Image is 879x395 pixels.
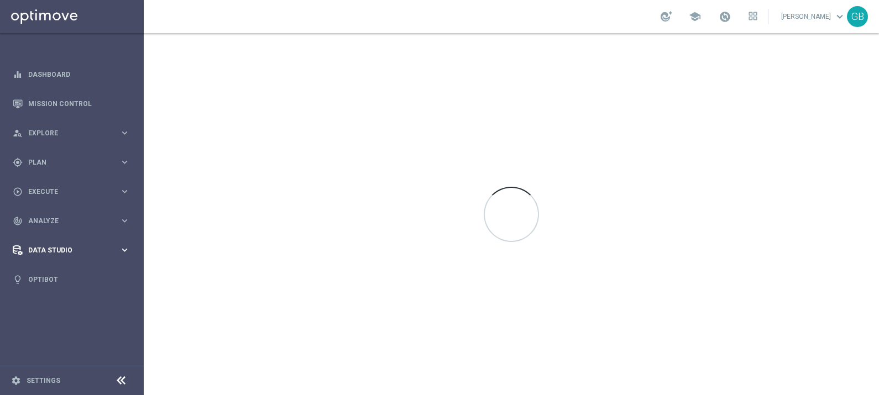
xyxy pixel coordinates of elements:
[119,157,130,167] i: keyboard_arrow_right
[689,10,701,23] span: school
[13,60,130,89] div: Dashboard
[13,275,23,285] i: lightbulb
[28,60,130,89] a: Dashboard
[13,128,119,138] div: Explore
[12,70,130,79] button: equalizer Dashboard
[12,129,130,138] button: person_search Explore keyboard_arrow_right
[12,246,130,255] button: Data Studio keyboard_arrow_right
[13,157,119,167] div: Plan
[12,217,130,225] button: track_changes Analyze keyboard_arrow_right
[13,216,23,226] i: track_changes
[834,10,846,23] span: keyboard_arrow_down
[119,128,130,138] i: keyboard_arrow_right
[13,157,23,167] i: gps_fixed
[28,89,130,118] a: Mission Control
[780,8,847,25] a: [PERSON_NAME]keyboard_arrow_down
[28,159,119,166] span: Plan
[28,188,119,195] span: Execute
[119,215,130,226] i: keyboard_arrow_right
[13,245,119,255] div: Data Studio
[12,275,130,284] button: lightbulb Optibot
[12,187,130,196] button: play_circle_outline Execute keyboard_arrow_right
[28,130,119,136] span: Explore
[13,187,119,197] div: Execute
[119,245,130,255] i: keyboard_arrow_right
[12,99,130,108] button: Mission Control
[13,70,23,80] i: equalizer
[13,89,130,118] div: Mission Control
[28,265,130,294] a: Optibot
[13,216,119,226] div: Analyze
[13,187,23,197] i: play_circle_outline
[13,265,130,294] div: Optibot
[12,158,130,167] button: gps_fixed Plan keyboard_arrow_right
[28,247,119,254] span: Data Studio
[28,218,119,224] span: Analyze
[119,186,130,197] i: keyboard_arrow_right
[11,376,21,386] i: settings
[13,128,23,138] i: person_search
[27,377,60,384] a: Settings
[847,6,868,27] div: GB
